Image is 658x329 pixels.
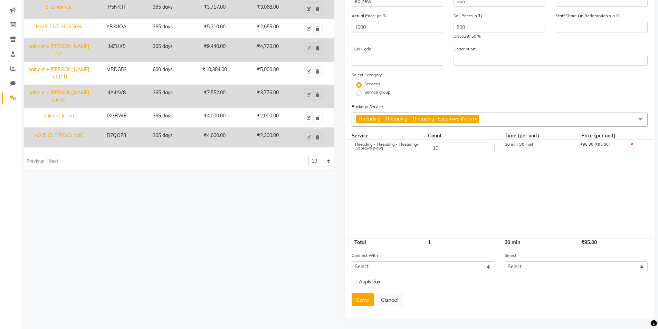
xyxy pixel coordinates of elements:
[556,13,621,19] label: Staff Share On Redemption :(In %)
[93,39,140,62] td: IMZHX5
[244,19,292,39] td: ₹2,655.00
[576,132,627,139] div: Price (per unit)
[93,128,140,147] td: D7QOE8
[185,39,244,62] td: ₹9,440.00
[24,128,93,147] td: HAIR CUT PCKG AUG
[244,128,292,147] td: ₹2,300.00
[359,278,380,286] span: Apply Tax
[140,108,185,128] td: 365 days
[352,72,383,78] label: Select Category:
[505,252,516,259] label: Select
[93,62,140,85] td: MRDG5S
[576,239,627,246] div: ₹95.00
[499,239,576,246] div: 30 min
[244,62,292,85] td: ₹5,000.00
[93,85,140,108] td: 4A4AV8
[499,143,575,154] div: 30 min (30 min)
[140,62,185,85] td: 600 days
[352,46,371,52] label: HSN Code
[352,293,374,306] button: Save
[352,252,378,259] label: Connect With
[354,142,419,151] span: Threading - Threading - Threading- Eyebrows (New)
[454,13,482,19] label: Sell Price:(In ₹)
[140,85,185,108] td: 365 days
[140,19,185,39] td: 365 days
[499,132,576,139] div: Time (per unit)
[346,132,423,139] div: Service
[423,239,499,246] div: 1
[185,128,244,147] td: ₹4,600.00
[364,89,390,95] label: Service group
[185,85,244,108] td: ₹7,552.00
[364,81,380,87] label: Services
[474,116,477,122] a: x
[185,19,244,39] td: ₹5,310.00
[575,143,625,154] div: ₹95.00 (₹95.00)
[454,46,476,52] label: Description:
[24,19,93,39] td: HAIR CUT AUG 50%
[358,116,474,122] span: Threading - Threading - Threading- Eyebrows (New)
[24,39,93,62] td: hair cut + [PERSON_NAME] cut
[185,108,244,128] td: ₹4,000.00
[24,85,93,108] td: hair cut + [PERSON_NAME] cut (8)
[93,108,140,128] td: IXGRWE
[185,62,244,85] td: ₹10,384.00
[423,132,499,139] div: Count
[244,108,292,128] td: ₹2,000.00
[140,128,185,147] td: 365 days
[454,34,480,39] span: Discount: 50 %
[352,104,383,110] label: Package Service
[244,85,292,108] td: ₹3,776.00
[24,62,93,85] td: hair cut + [PERSON_NAME] cut (11)
[352,236,369,248] span: Total
[376,293,403,306] button: Cancel
[244,39,292,62] td: ₹4,720.00
[93,19,140,39] td: YB3UOA
[352,13,387,19] label: Actual Price: (In ₹)
[24,108,93,128] td: hair cut (new)
[140,39,185,62] td: 365 days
